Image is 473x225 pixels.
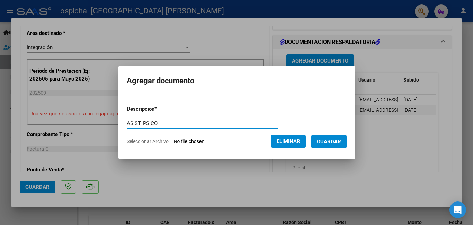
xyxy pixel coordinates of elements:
div: Open Intercom Messenger [449,201,466,218]
button: Guardar [311,135,347,148]
span: Guardar [317,139,341,145]
span: Seleccionar Archivo [127,139,169,144]
p: Descripcion [127,105,193,113]
h2: Agregar documento [127,74,347,87]
button: Eliminar [271,135,306,148]
span: Eliminar [277,138,300,144]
